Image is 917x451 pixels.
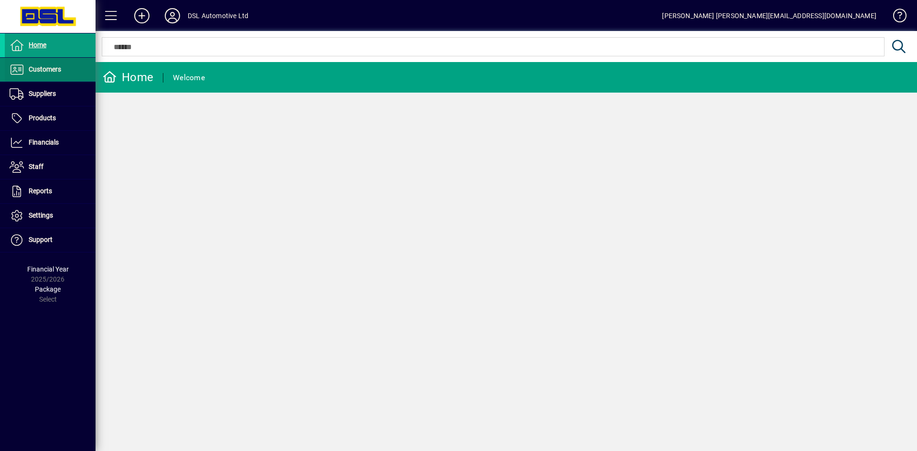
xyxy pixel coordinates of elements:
[29,187,52,195] span: Reports
[173,70,205,85] div: Welcome
[662,8,876,23] div: [PERSON_NAME] [PERSON_NAME][EMAIL_ADDRESS][DOMAIN_NAME]
[157,7,188,24] button: Profile
[188,8,248,23] div: DSL Automotive Ltd
[35,285,61,293] span: Package
[127,7,157,24] button: Add
[886,2,905,33] a: Knowledge Base
[29,65,61,73] span: Customers
[29,211,53,219] span: Settings
[27,265,69,273] span: Financial Year
[5,228,96,252] a: Support
[5,58,96,82] a: Customers
[5,155,96,179] a: Staff
[103,70,153,85] div: Home
[29,163,43,170] span: Staff
[29,41,46,49] span: Home
[29,236,53,243] span: Support
[5,204,96,228] a: Settings
[5,179,96,203] a: Reports
[5,106,96,130] a: Products
[29,90,56,97] span: Suppliers
[5,82,96,106] a: Suppliers
[29,114,56,122] span: Products
[29,138,59,146] span: Financials
[5,131,96,155] a: Financials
